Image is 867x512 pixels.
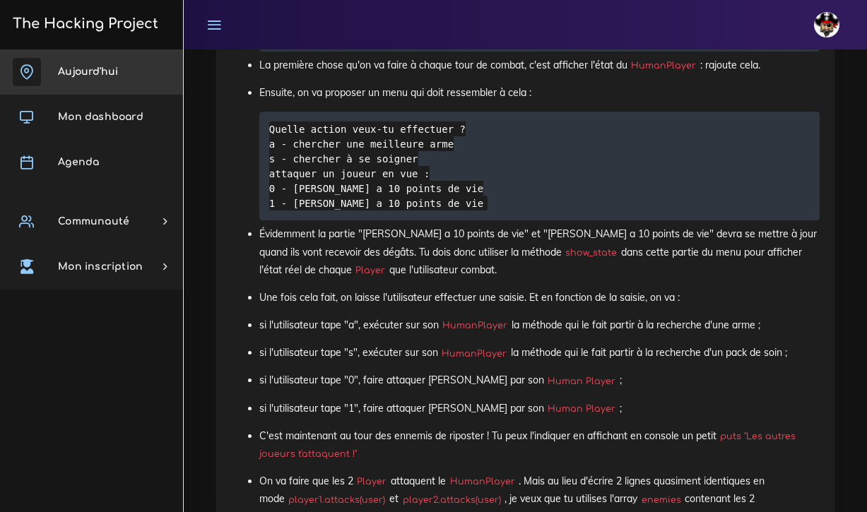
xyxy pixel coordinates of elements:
p: C'est maintenant au tour des ennemis de riposter ! Tu peux l'indiquer en affichant en console un ... [259,427,820,463]
code: HumanPlayer [439,318,512,333]
p: si l'utilisateur tape "s", exécuter sur son la méthode qui le fait partir à la recherche d'un pac... [259,344,820,362]
code: Human Player [544,374,620,388]
p: Évidemment la partie "[PERSON_NAME] a 10 points de vie" et "[PERSON_NAME] a 10 points de vie" dev... [259,225,820,279]
code: HumanPlayer [446,475,519,489]
code: Human Player [544,402,620,416]
code: Player [353,475,391,489]
span: Communauté [58,216,129,227]
code: Player [352,263,389,278]
img: avatar [814,12,839,37]
p: Une fois cela fait, on laisse l'utilisateur effectuer une saisie. Et en fonction de la saisie, on... [259,289,820,306]
code: puts "Les autres joueurs t'attaquent !" [259,429,796,461]
p: Ensuite, on va proposer un menu qui doit ressembler à cela : [259,84,820,102]
span: Agenda [58,157,99,167]
p: La première chose qu'on va faire à chaque tour de combat, c'est afficher l'état du : rajoute cela. [259,56,820,74]
span: Mon dashboard [58,112,143,122]
span: Mon inscription [58,261,143,272]
code: enemies [637,493,685,507]
code: HumanPlayer [627,59,700,73]
p: si l'utilisateur tape "1", faire attaquer [PERSON_NAME] par son ; [259,400,820,417]
code: player2.attacks(user) [399,493,505,507]
span: Aujourd'hui [58,66,118,77]
p: si l'utilisateur tape "a", exécuter sur son la méthode qui le fait partir à la recherche d'une ar... [259,316,820,334]
code: Quelle action veux-tu effectuer ? a - chercher une meilleure arme s - chercher à se soigner attaq... [269,121,488,211]
code: show_state [562,246,621,260]
p: si l'utilisateur tape "0", faire attaquer [PERSON_NAME] par son ; [259,371,820,389]
h3: The Hacking Project [8,16,158,32]
code: HumanPlayer [438,347,511,361]
code: player1.attacks(user) [285,493,389,507]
